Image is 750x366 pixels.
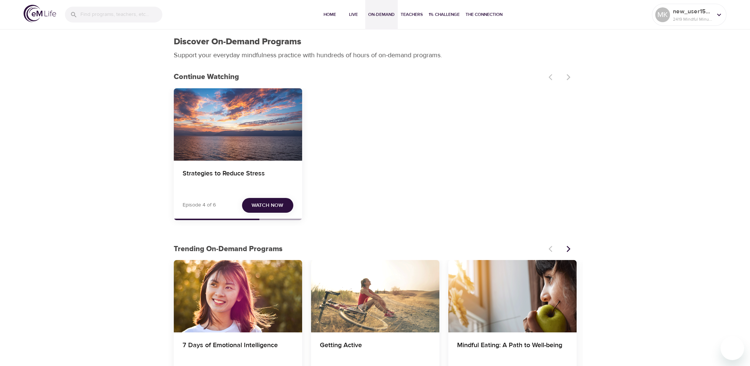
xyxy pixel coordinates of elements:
[345,11,362,18] span: Live
[183,201,216,209] p: Episode 4 of 6
[80,7,162,23] input: Find programs, teachers, etc...
[252,201,283,210] span: Watch Now
[183,341,293,359] h4: 7 Days of Emotional Intelligence
[174,73,544,81] h3: Continue Watching
[242,198,293,213] button: Watch Now
[320,341,431,359] h4: Getting Active
[720,336,744,360] iframe: Button to launch messaging window
[673,16,712,23] p: 2419 Mindful Minutes
[174,50,450,60] p: Support your everyday mindfulness practice with hundreds of hours of on-demand programs.
[174,260,302,332] button: 7 Days of Emotional Intelligence
[24,5,56,22] img: logo
[401,11,423,18] span: Teachers
[673,7,712,16] p: new_user1566398680
[457,341,568,359] h4: Mindful Eating: A Path to Well-being
[183,170,293,187] h4: Strategies to Reduce Stress
[368,11,395,18] span: On-Demand
[448,260,577,332] button: Mindful Eating: A Path to Well-being
[174,37,301,47] h1: Discover On-Demand Programs
[174,243,544,254] p: Trending On-Demand Programs
[321,11,339,18] span: Home
[311,260,439,332] button: Getting Active
[466,11,502,18] span: The Connection
[560,241,577,257] button: Next items
[429,11,460,18] span: 1% Challenge
[655,7,670,22] div: MK
[174,88,302,161] button: Strategies to Reduce Stress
